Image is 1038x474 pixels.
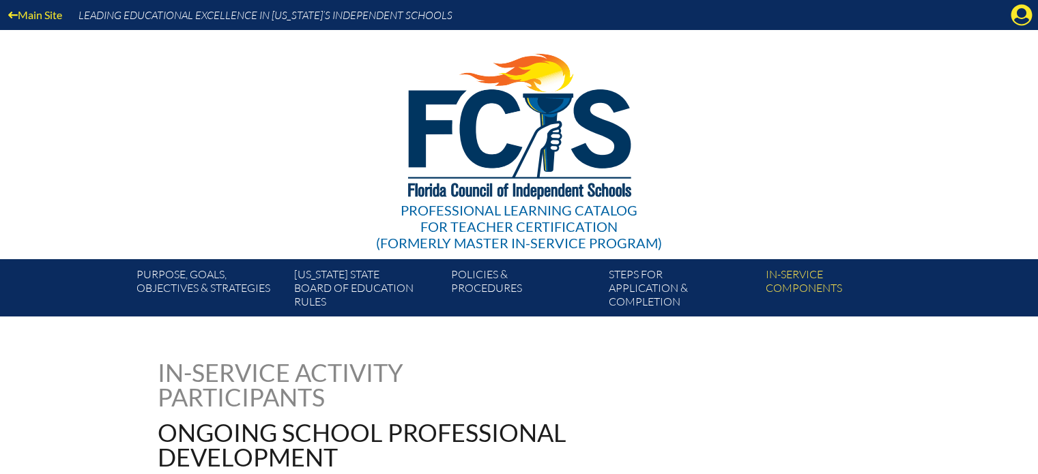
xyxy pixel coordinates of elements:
svg: Manage account [1011,4,1033,26]
img: FCISlogo221.eps [378,30,660,216]
a: Professional Learning Catalog for Teacher Certification(formerly Master In-service Program) [371,27,667,254]
h1: Ongoing School Professional Development [158,420,606,469]
a: Purpose, goals,objectives & strategies [131,265,288,316]
div: Professional Learning Catalog (formerly Master In-service Program) [376,202,662,251]
h1: In-service Activity Participants [158,360,433,409]
span: for Teacher Certification [420,218,618,235]
a: Policies &Procedures [446,265,603,316]
a: Main Site [3,5,68,24]
a: Steps forapplication & completion [603,265,760,316]
a: In-servicecomponents [760,265,917,316]
a: [US_STATE] StateBoard of Education rules [289,265,446,316]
